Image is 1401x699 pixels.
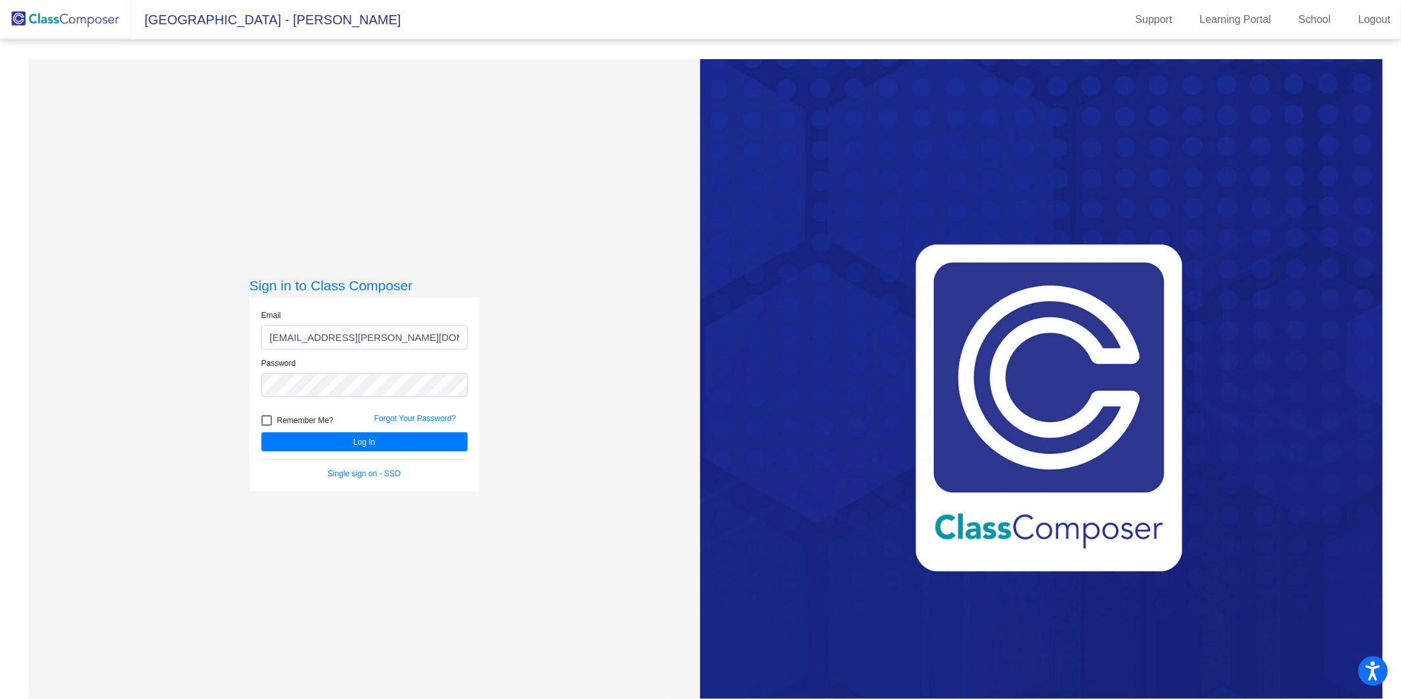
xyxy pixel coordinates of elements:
span: Remember Me? [277,413,334,428]
label: Password [261,357,296,369]
a: Single sign on - SSO [328,469,401,478]
a: Learning Portal [1190,9,1282,30]
a: Logout [1348,9,1401,30]
label: Email [261,309,281,321]
a: School [1288,9,1341,30]
a: Support [1125,9,1183,30]
h3: Sign in to Class Composer [250,277,479,294]
span: [GEOGRAPHIC_DATA] - [PERSON_NAME] [131,9,401,30]
button: Log In [261,432,468,451]
a: Forgot Your Password? [374,414,456,423]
